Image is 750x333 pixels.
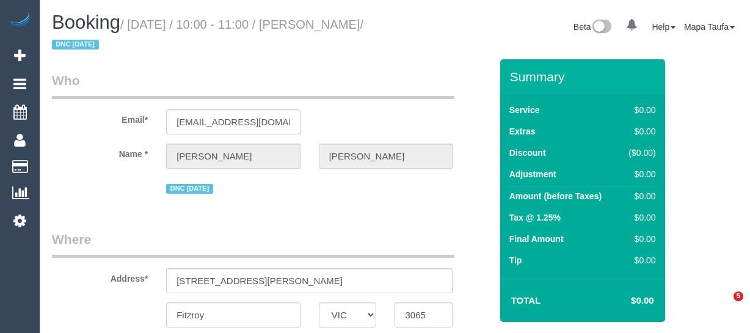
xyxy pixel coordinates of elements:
[624,147,656,159] div: ($0.00)
[684,22,735,32] a: Mapa Taufa
[166,302,300,328] input: Suburb*
[594,296,654,306] h4: $0.00
[624,233,656,245] div: $0.00
[624,125,656,137] div: $0.00
[7,12,32,29] img: Automaid Logo
[319,144,453,169] input: Last Name*
[509,125,536,137] label: Extras
[43,144,157,160] label: Name *
[43,109,157,126] label: Email*
[652,22,675,32] a: Help
[591,20,611,35] img: New interface
[624,104,656,116] div: $0.00
[509,254,522,266] label: Tip
[509,147,546,159] label: Discount
[166,144,300,169] input: First Name*
[509,211,561,224] label: Tax @ 1.25%
[624,168,656,180] div: $0.00
[624,254,656,266] div: $0.00
[52,12,120,33] span: Booking
[509,168,556,180] label: Adjustment
[510,70,659,84] h3: Summary
[52,230,454,258] legend: Where
[52,40,99,49] span: DNC [DATE]
[395,302,453,328] input: Post Code*
[52,18,363,52] small: / [DATE] / 10:00 - 11:00 / [PERSON_NAME]
[166,184,213,194] span: DNC [DATE]
[624,190,656,202] div: $0.00
[511,295,541,306] strong: Total
[734,291,743,301] span: 5
[52,71,454,99] legend: Who
[166,109,300,134] input: Email*
[509,190,602,202] label: Amount (before Taxes)
[43,268,157,285] label: Address*
[573,22,611,32] a: Beta
[708,291,738,321] iframe: Intercom live chat
[509,233,564,245] label: Final Amount
[624,211,656,224] div: $0.00
[509,104,540,116] label: Service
